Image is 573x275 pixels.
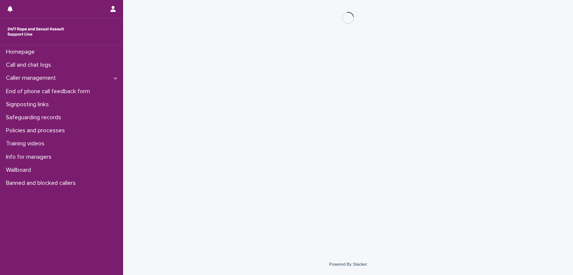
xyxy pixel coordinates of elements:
p: Banned and blocked callers [3,180,82,187]
p: Wallboard [3,167,37,174]
a: Powered By Stacker [329,262,367,266]
p: Caller management [3,75,62,82]
p: End of phone call feedback form [3,88,96,95]
img: rhQMoQhaT3yELyF149Cw [6,24,66,39]
p: Safeguarding records [3,114,67,121]
p: Policies and processes [3,127,71,134]
p: Training videos [3,140,50,147]
p: Call and chat logs [3,61,57,69]
p: Signposting links [3,101,55,108]
p: Homepage [3,48,41,56]
p: Info for managers [3,154,57,161]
